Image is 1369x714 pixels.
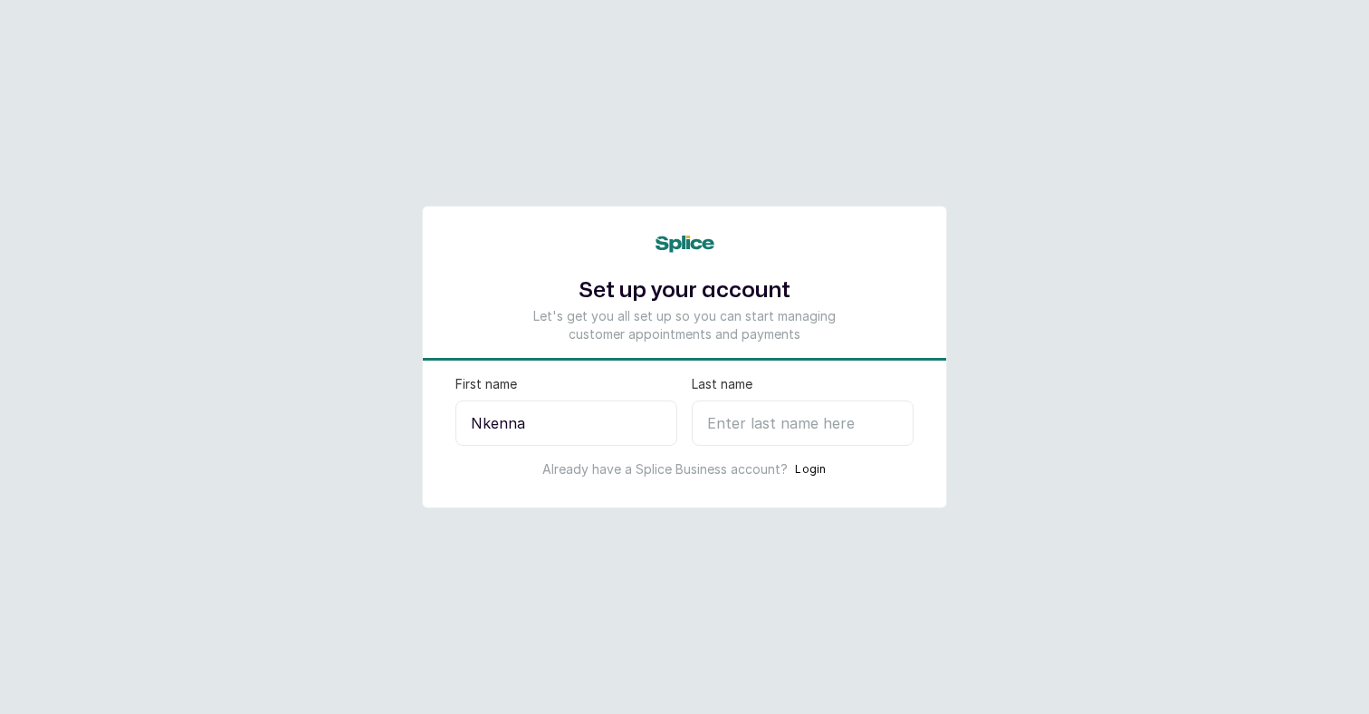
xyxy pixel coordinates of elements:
[692,400,914,446] input: Enter last name here
[542,460,788,478] p: Already have a Splice Business account?
[455,400,677,446] input: Enter first name here
[524,275,845,307] h1: Set up your account
[455,375,517,393] label: First name
[524,307,845,343] p: Let's get you all set up so you can start managing customer appointments and payments
[795,460,827,478] button: Login
[692,375,752,393] label: Last name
